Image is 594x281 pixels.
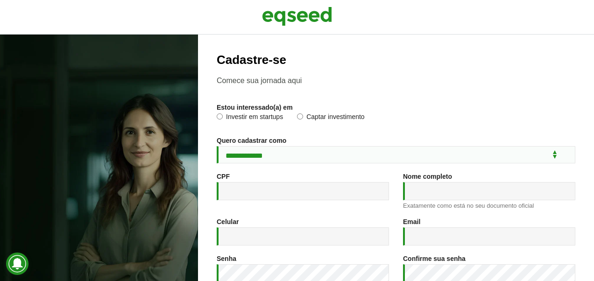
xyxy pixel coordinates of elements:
h2: Cadastre-se [217,53,575,67]
label: Confirme sua senha [403,255,466,262]
label: Captar investimento [297,113,365,123]
label: Celular [217,218,239,225]
input: Captar investimento [297,113,303,119]
label: Quero cadastrar como [217,137,286,144]
label: Nome completo [403,173,452,180]
p: Comece sua jornada aqui [217,76,575,85]
div: Exatamente como está no seu documento oficial [403,203,575,209]
label: CPF [217,173,230,180]
input: Investir em startups [217,113,223,119]
label: Email [403,218,420,225]
label: Estou interessado(a) em [217,104,293,111]
label: Investir em startups [217,113,283,123]
label: Senha [217,255,236,262]
img: EqSeed Logo [262,5,332,28]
